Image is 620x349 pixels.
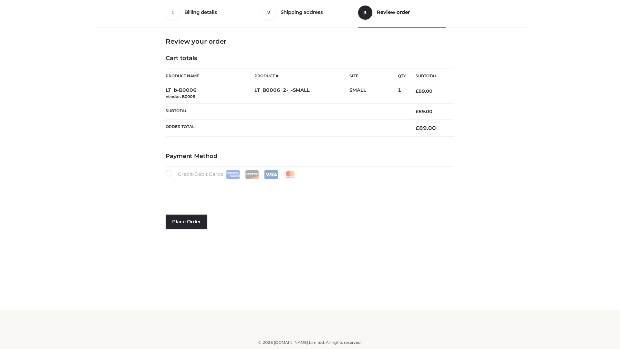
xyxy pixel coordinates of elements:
td: LT_B0006_2-_-SMALL [254,83,349,104]
bdi: 89.00 [416,109,432,114]
iframe: Secure payment input frame [164,177,453,201]
th: Product Name [166,69,254,83]
td: 1 [398,83,406,104]
th: Subtotal [406,69,454,83]
span: £ [416,88,418,94]
th: Order Total [166,120,406,137]
h4: Payment Method [166,153,454,160]
img: Mastercard [283,170,297,179]
img: Amex [226,170,240,179]
th: Product # [254,69,349,83]
small: Vendor: B0006 [166,94,195,99]
div: © 2025 [DOMAIN_NAME] Limited. All rights reserved. [96,339,524,346]
td: SMALL [349,83,398,104]
th: Subtotal [166,103,406,119]
img: Discover [245,170,259,179]
span: £ [416,109,418,114]
label: Credit/Debit Cards [166,170,298,179]
button: Place order [166,215,207,229]
th: Qty [398,69,406,83]
h4: Cart totals [166,55,454,62]
td: LT_b-B0006 [166,83,254,104]
img: Visa [264,170,278,179]
h3: Review your order [166,37,454,45]
th: Size [349,69,395,83]
span: £ [416,125,419,131]
bdi: 89.00 [416,125,436,131]
bdi: 89.00 [416,88,432,94]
